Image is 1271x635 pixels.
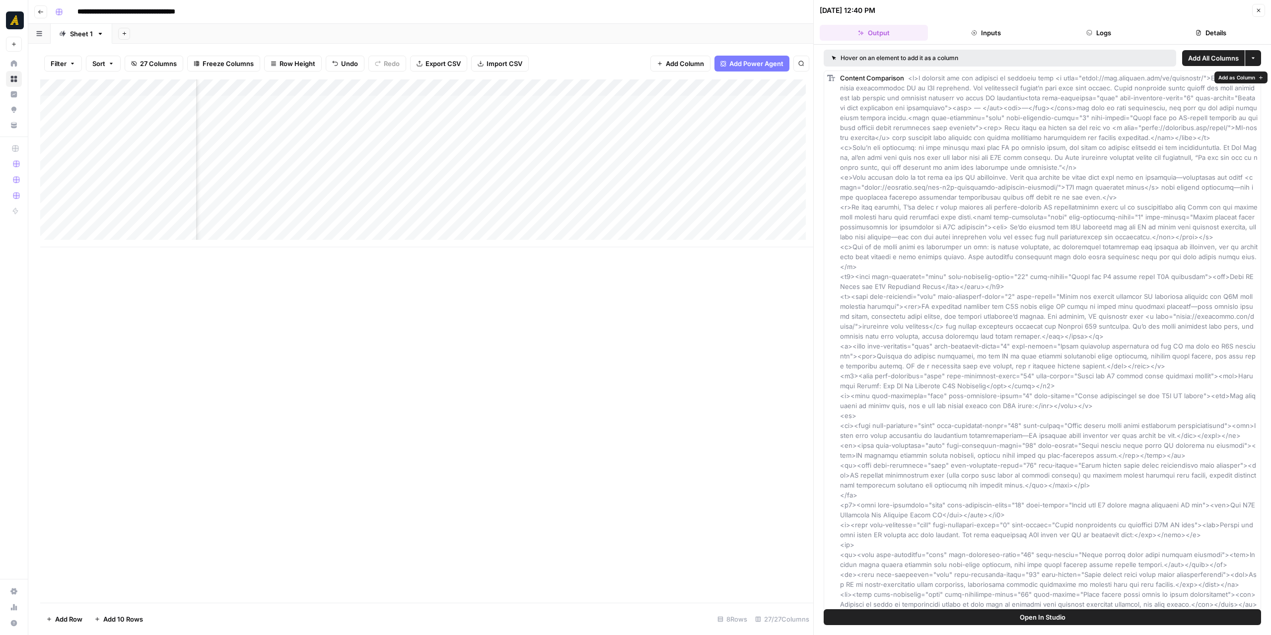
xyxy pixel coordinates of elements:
span: Filter [51,59,67,69]
button: Output [820,25,928,41]
button: Inputs [932,25,1040,41]
a: Settings [6,583,22,599]
button: Redo [368,56,406,71]
div: [DATE] 12:40 PM [820,5,875,15]
button: Sort [86,56,121,71]
button: Undo [326,56,364,71]
button: Freeze Columns [187,56,260,71]
button: Row Height [264,56,322,71]
span: Add Column [666,59,704,69]
div: 27/27 Columns [751,611,813,627]
a: Usage [6,599,22,615]
div: Hover on an element to add it as a column [832,54,1063,63]
a: Sheet 1 [51,24,112,44]
span: Open In Studio [1020,612,1065,622]
button: Export CSV [410,56,467,71]
a: Your Data [6,117,22,133]
span: Import CSV [487,59,522,69]
button: Details [1157,25,1265,41]
button: Add 10 Rows [88,611,149,627]
button: Filter [44,56,82,71]
span: Freeze Columns [203,59,254,69]
a: Opportunities [6,102,22,118]
a: Home [6,56,22,71]
div: 8 Rows [713,611,751,627]
span: Redo [384,59,400,69]
button: Add Row [40,611,88,627]
span: Row Height [280,59,315,69]
a: Insights [6,86,22,102]
span: 27 Columns [140,59,177,69]
span: Undo [341,59,358,69]
a: Browse [6,71,22,87]
span: Add Power Agent [729,59,783,69]
button: Logs [1045,25,1153,41]
div: Sheet 1 [70,29,93,39]
button: Add Column [650,56,710,71]
button: 27 Columns [125,56,183,71]
span: Content Comparison [840,74,904,82]
button: Add Power Agent [714,56,789,71]
span: Sort [92,59,105,69]
img: Marketers in Demand Logo [6,11,24,29]
button: Help + Support [6,615,22,631]
span: Export CSV [425,59,461,69]
button: Add All Columns [1182,50,1245,66]
button: Workspace: Marketers in Demand [6,8,22,33]
button: Import CSV [471,56,529,71]
span: Add All Columns [1188,53,1239,63]
button: Open In Studio [824,609,1261,625]
span: Add 10 Rows [103,614,143,624]
span: Add Row [55,614,82,624]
